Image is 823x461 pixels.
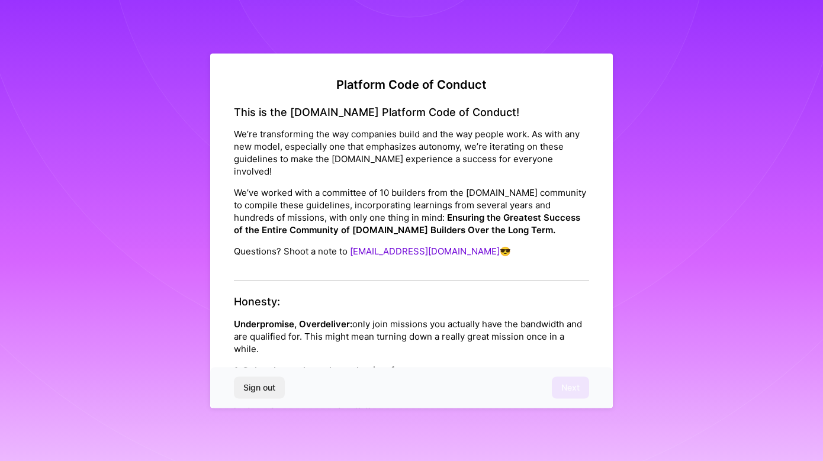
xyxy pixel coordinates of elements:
p: only join missions you actually have the bandwidth and are qualified for. This might mean turning... [234,317,589,354]
button: Sign out [234,377,285,398]
strong: Ensuring the Greatest Success of the Entire Community of [DOMAIN_NAME] Builders Over the Long Term. [234,212,580,236]
p: We’ve worked with a committee of 10 builders from the [DOMAIN_NAME] community to compile these gu... [234,186,589,236]
p: Questions? Shoot a note to 😎 [234,245,589,257]
h4: Honesty: [234,295,589,308]
strong: Underpromise, Overdeliver: [234,318,352,329]
p: We’re transforming the way companies build and the way people work. As with any new model, especi... [234,128,589,178]
h2: Platform Code of Conduct [234,77,589,91]
h4: This is the [DOMAIN_NAME] Platform Code of Conduct! [234,105,589,118]
span: Sign out [243,382,275,394]
strong: 1. Only take work you have the time for. [234,364,405,375]
a: [EMAIL_ADDRESS][DOMAIN_NAME] [350,246,500,257]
